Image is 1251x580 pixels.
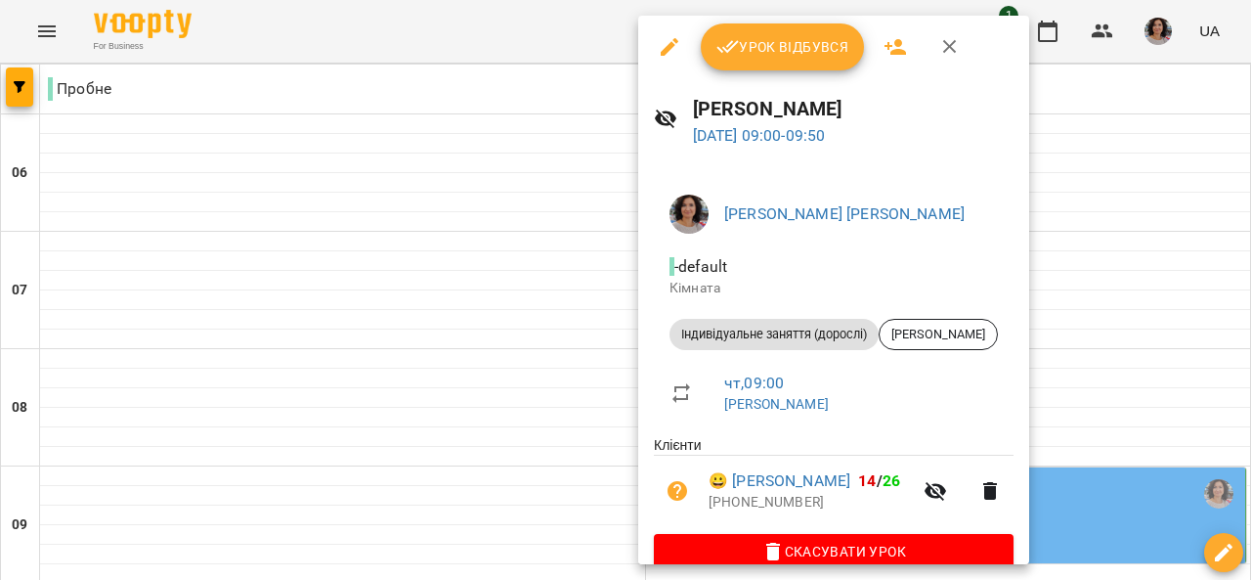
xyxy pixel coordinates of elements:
[669,326,879,343] span: Індивідуальне заняття (дорослі)
[669,279,998,298] p: Кімната
[879,319,998,350] div: [PERSON_NAME]
[654,534,1014,569] button: Скасувати Урок
[858,471,900,490] b: /
[693,94,1014,124] h6: [PERSON_NAME]
[724,374,784,392] a: чт , 09:00
[654,468,701,514] button: Візит ще не сплачено. Додати оплату?
[709,469,850,493] a: 😀 [PERSON_NAME]
[669,540,998,563] span: Скасувати Урок
[709,493,912,513] p: [PHONE_NUMBER]
[669,257,731,276] span: - default
[716,35,849,59] span: Урок відбувся
[724,204,965,223] a: [PERSON_NAME] [PERSON_NAME]
[654,435,1014,533] ul: Клієнти
[883,471,900,490] span: 26
[669,195,709,234] img: d9c92f593e129183708ef02aeb897e7f.jpg
[880,326,997,343] span: [PERSON_NAME]
[701,23,865,70] button: Урок відбувся
[693,126,826,145] a: [DATE] 09:00-09:50
[858,471,876,490] span: 14
[724,396,829,412] a: [PERSON_NAME]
